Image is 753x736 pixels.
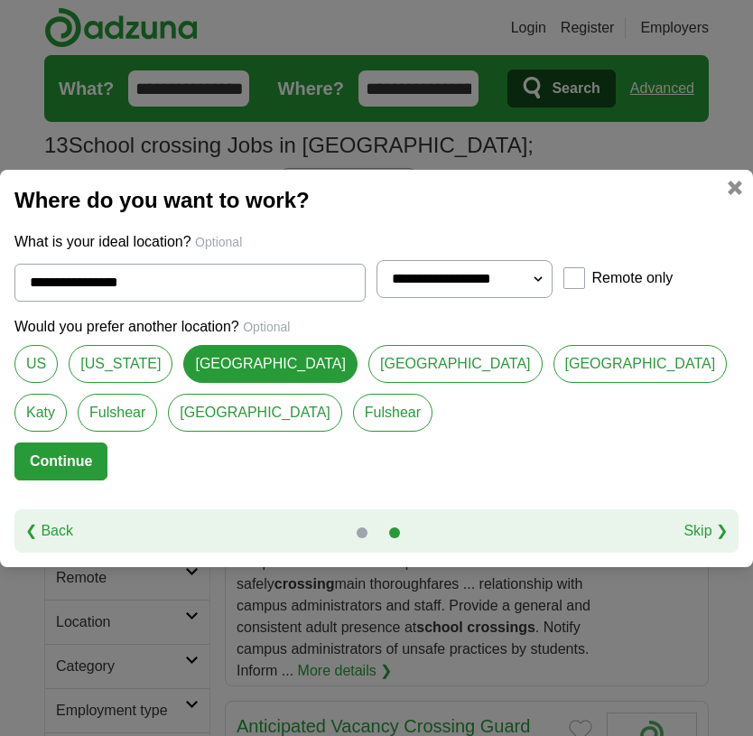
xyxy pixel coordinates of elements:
[14,231,739,253] p: What is your ideal location?
[592,267,674,289] label: Remote only
[553,345,728,383] a: [GEOGRAPHIC_DATA]
[195,235,242,249] span: Optional
[243,320,290,334] span: Optional
[14,184,739,217] h2: Where do you want to work?
[683,520,728,542] a: Skip ❯
[78,394,157,432] a: Fulshear
[353,394,432,432] a: Fulshear
[14,345,58,383] a: US
[69,345,172,383] a: [US_STATE]
[14,394,67,432] a: Katy
[183,345,358,383] a: [GEOGRAPHIC_DATA]
[168,394,342,432] a: [GEOGRAPHIC_DATA]
[14,316,739,338] p: Would you prefer another location?
[368,345,543,383] a: [GEOGRAPHIC_DATA]
[25,520,73,542] a: ❮ Back
[14,443,107,480] button: Continue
